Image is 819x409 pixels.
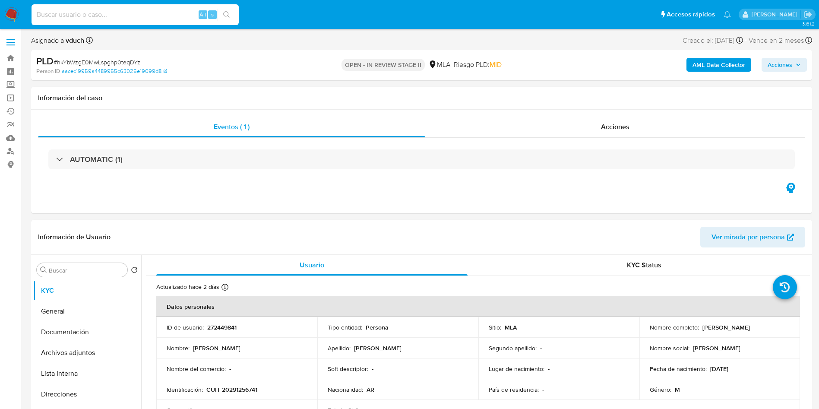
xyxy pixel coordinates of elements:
span: Asignado a [31,36,84,45]
p: Nacionalidad : [328,386,363,393]
div: MLA [428,60,450,70]
span: # hkYbWzgE0MwLspghp0teqDYz [54,58,140,67]
div: AUTOMATIC (1) [48,149,795,169]
input: Buscar [49,266,124,274]
a: Salir [803,10,813,19]
p: Soft descriptor : [328,365,368,373]
span: Vence en 2 meses [749,36,804,45]
h1: Información de Usuario [38,233,111,241]
button: KYC [33,280,141,301]
span: Usuario [300,260,324,270]
span: KYC Status [627,260,661,270]
p: - [229,365,231,373]
b: Person ID [36,67,60,75]
p: valeria.duch@mercadolibre.com [752,10,800,19]
p: Nombre del comercio : [167,365,226,373]
p: CUIT 20291256741 [206,386,257,393]
button: Acciones [762,58,807,72]
p: [PERSON_NAME] [193,344,240,352]
p: Identificación : [167,386,203,393]
p: - [372,365,373,373]
p: AR [367,386,374,393]
p: ID de usuario : [167,323,204,331]
button: Documentación [33,322,141,342]
button: Volver al orden por defecto [131,266,138,276]
p: Segundo apellido : [489,344,537,352]
span: Acciones [601,122,629,132]
h3: AUTOMATIC (1) [70,155,123,164]
b: PLD [36,54,54,68]
p: País de residencia : [489,386,539,393]
p: Nombre : [167,344,190,352]
p: MLA [505,323,517,331]
p: Lugar de nacimiento : [489,365,544,373]
p: [PERSON_NAME] [354,344,402,352]
button: Ver mirada por persona [700,227,805,247]
a: Notificaciones [724,11,731,18]
span: - [745,35,747,46]
span: Ver mirada por persona [711,227,785,247]
button: AML Data Collector [686,58,751,72]
p: Sitio : [489,323,501,331]
b: AML Data Collector [693,58,745,72]
p: - [542,386,544,393]
p: Nombre completo : [650,323,699,331]
span: Alt [199,10,206,19]
button: search-icon [218,9,235,21]
th: Datos personales [156,296,800,317]
p: Fecha de nacimiento : [650,365,707,373]
p: Nombre social : [650,344,689,352]
span: Accesos rápidos [667,10,715,19]
button: Buscar [40,266,47,273]
p: Actualizado hace 2 días [156,283,219,291]
p: OPEN - IN REVIEW STAGE II [342,59,425,71]
span: Riesgo PLD: [454,60,502,70]
input: Buscar usuario o caso... [32,9,239,20]
a: aacec19959a4489955c63025e19099d8 [62,67,167,75]
button: General [33,301,141,322]
p: Apellido : [328,344,351,352]
b: vduch [64,35,84,45]
button: Archivos adjuntos [33,342,141,363]
p: - [540,344,542,352]
p: [PERSON_NAME] [693,344,740,352]
p: 272449841 [207,323,237,331]
span: Acciones [768,58,792,72]
span: MID [490,60,502,70]
button: Lista Interna [33,363,141,384]
span: Eventos ( 1 ) [214,122,250,132]
span: s [211,10,214,19]
p: [PERSON_NAME] [702,323,750,331]
p: Persona [366,323,389,331]
p: Género : [650,386,671,393]
p: Tipo entidad : [328,323,362,331]
p: M [675,386,680,393]
h1: Información del caso [38,94,805,102]
button: Direcciones [33,384,141,405]
p: [DATE] [710,365,728,373]
div: Creado el: [DATE] [683,35,743,46]
p: - [548,365,550,373]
